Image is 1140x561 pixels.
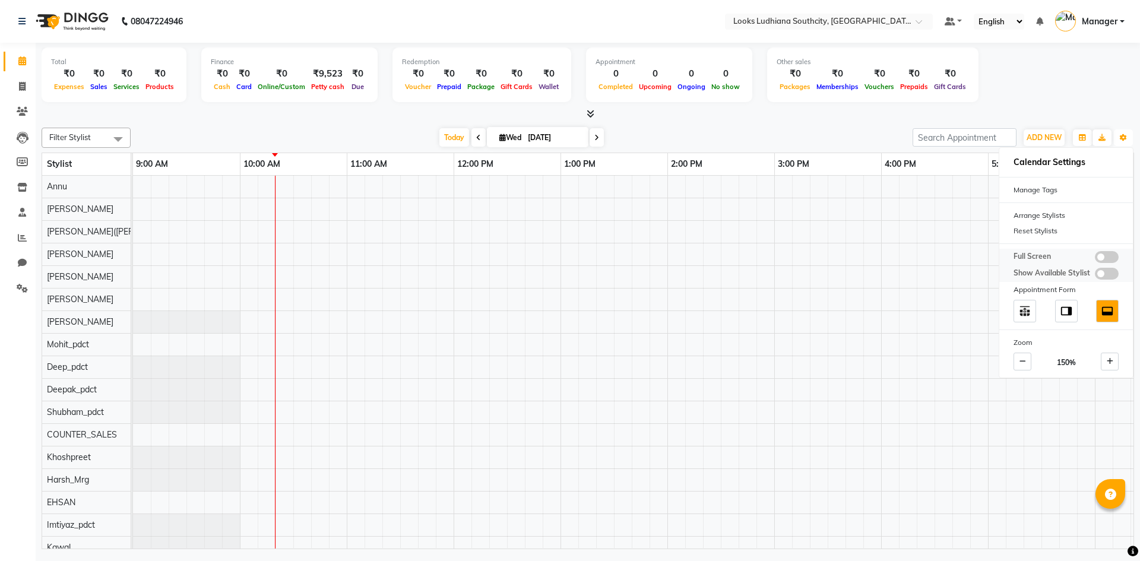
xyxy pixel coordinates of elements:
[47,497,75,508] span: EHSAN
[931,83,969,91] span: Gift Cards
[1027,133,1062,142] span: ADD NEW
[999,153,1133,172] h6: Calendar Settings
[897,83,931,91] span: Prepaids
[211,57,368,67] div: Finance
[999,182,1133,198] div: Manage Tags
[775,156,812,173] a: 3:00 PM
[464,67,498,81] div: ₹0
[636,67,674,81] div: 0
[931,67,969,81] div: ₹0
[913,128,1016,147] input: Search Appointment
[1024,129,1065,146] button: ADD NEW
[233,83,255,91] span: Card
[47,316,113,327] span: [PERSON_NAME]
[402,83,434,91] span: Voucher
[498,67,536,81] div: ₹0
[49,132,91,142] span: Filter Stylist
[999,335,1133,350] div: Zoom
[668,156,705,173] a: 2:00 PM
[47,384,97,395] span: Deepak_pdct
[47,249,113,259] span: [PERSON_NAME]
[1055,11,1076,31] img: Manager
[1018,305,1031,318] img: table_move_above.svg
[87,83,110,91] span: Sales
[47,294,113,305] span: [PERSON_NAME]
[882,156,919,173] a: 4:00 PM
[142,67,177,81] div: ₹0
[51,57,177,67] div: Total
[131,5,183,38] b: 08047224946
[496,133,524,142] span: Wed
[240,156,283,173] a: 10:00 AM
[1014,268,1090,280] span: Show Available Stylist
[596,67,636,81] div: 0
[464,83,498,91] span: Package
[777,83,813,91] span: Packages
[347,156,390,173] a: 11:00 AM
[47,339,89,350] span: Mohit_pdct
[47,452,91,462] span: Khoshpreet
[1082,15,1117,28] span: Manager
[813,83,862,91] span: Memberships
[1060,305,1073,318] img: dock_right.svg
[999,208,1133,223] div: Arrange Stylists
[999,282,1133,297] div: Appointment Form
[47,474,89,485] span: Harsh_Mrg
[439,128,469,147] span: Today
[708,83,743,91] span: No show
[862,67,897,81] div: ₹0
[402,67,434,81] div: ₹0
[47,362,88,372] span: Deep_pdct
[989,156,1026,173] a: 5:00 PM
[47,429,117,440] span: COUNTER_SALES
[1101,305,1114,318] img: dock_bottom.svg
[536,83,562,91] span: Wallet
[211,67,233,81] div: ₹0
[434,67,464,81] div: ₹0
[211,83,233,91] span: Cash
[51,67,87,81] div: ₹0
[347,67,368,81] div: ₹0
[87,67,110,81] div: ₹0
[498,83,536,91] span: Gift Cards
[636,83,674,91] span: Upcoming
[47,542,71,553] span: Kawal
[434,83,464,91] span: Prepaid
[524,129,584,147] input: 2025-09-03
[110,83,142,91] span: Services
[30,5,112,38] img: logo
[255,83,308,91] span: Online/Custom
[596,83,636,91] span: Completed
[777,67,813,81] div: ₹0
[708,67,743,81] div: 0
[999,223,1133,239] div: Reset Stylists
[110,67,142,81] div: ₹0
[862,83,897,91] span: Vouchers
[674,83,708,91] span: Ongoing
[47,181,67,192] span: Annu
[308,83,347,91] span: Petty cash
[47,271,113,282] span: [PERSON_NAME]
[133,156,171,173] a: 9:00 AM
[813,67,862,81] div: ₹0
[402,57,562,67] div: Redemption
[454,156,496,173] a: 12:00 PM
[308,67,347,81] div: ₹9,523
[777,57,969,67] div: Other sales
[1014,251,1051,263] span: Full Screen
[349,83,367,91] span: Due
[47,226,185,237] span: [PERSON_NAME]([PERSON_NAME])
[596,57,743,67] div: Appointment
[51,83,87,91] span: Expenses
[47,204,113,214] span: [PERSON_NAME]
[897,67,931,81] div: ₹0
[674,67,708,81] div: 0
[561,156,598,173] a: 1:00 PM
[233,67,255,81] div: ₹0
[47,159,72,169] span: Stylist
[536,67,562,81] div: ₹0
[1057,357,1076,368] span: 150%
[47,519,95,530] span: Imtiyaz_pdct
[47,407,104,417] span: Shubham_pdct
[142,83,177,91] span: Products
